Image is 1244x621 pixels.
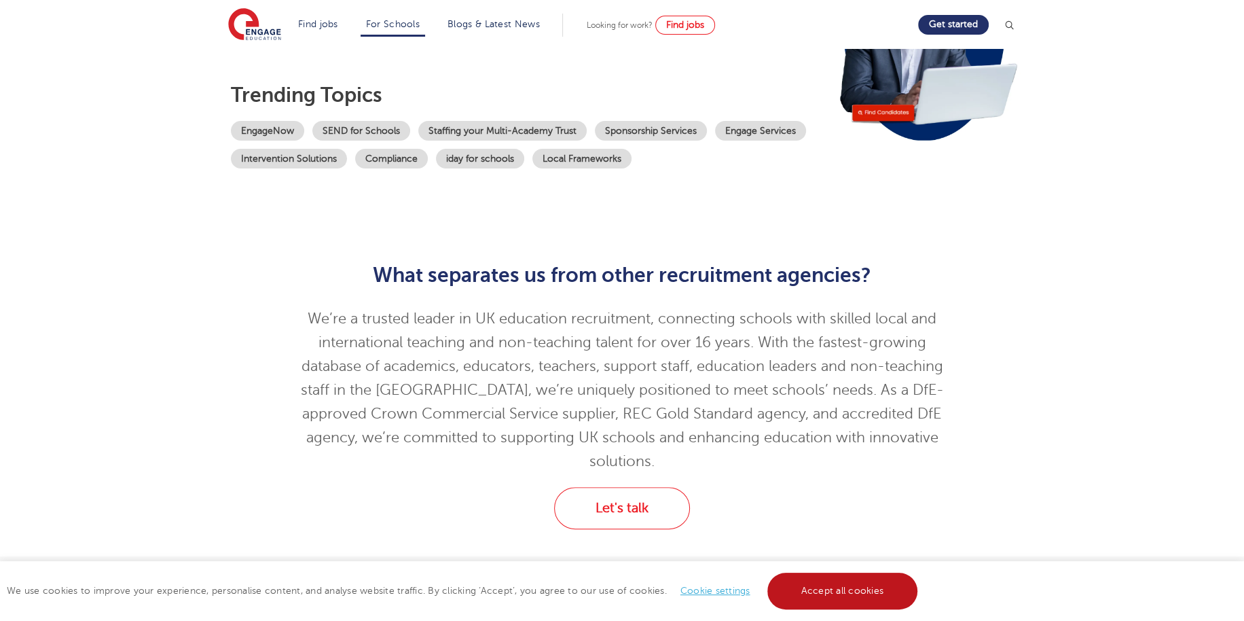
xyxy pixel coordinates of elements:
span: We use cookies to improve your experience, personalise content, and analyse website traffic. By c... [7,586,921,596]
a: Find jobs [298,19,338,29]
h3: Trending topics [231,83,820,107]
a: Cookie settings [680,586,750,596]
a: SEND for Schools [312,121,410,141]
a: For Schools [366,19,420,29]
a: Blogs & Latest News [447,19,540,29]
a: Let's talk [554,487,690,529]
a: Local Frameworks [532,149,632,168]
a: Find jobs [655,16,715,35]
span: Find jobs [666,20,704,30]
a: Engage Services [715,121,806,141]
p: We’re a trusted leader in UK education recruitment, connecting schools with skilled local and int... [289,307,955,474]
a: EngageNow [231,121,304,141]
h2: What separates us from other recruitment agencies? [289,264,955,287]
img: Engage Education [228,8,281,42]
a: Get started [918,15,989,35]
a: Staffing your Multi-Academy Trust [418,121,587,141]
a: Sponsorship Services [595,121,707,141]
a: Intervention Solutions [231,149,347,168]
a: Compliance [355,149,428,168]
a: Accept all cookies [767,573,918,609]
a: iday for schools [436,149,524,168]
span: Looking for work? [587,20,653,30]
